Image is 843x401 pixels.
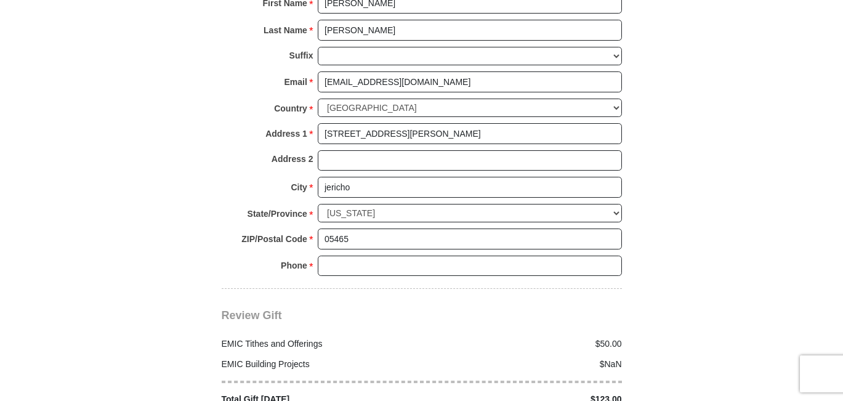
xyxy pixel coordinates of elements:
div: $50.00 [422,338,629,350]
strong: Phone [281,257,307,274]
div: EMIC Building Projects [215,358,422,371]
strong: Address 1 [265,125,307,142]
strong: Email [284,73,307,91]
strong: Suffix [289,47,313,64]
strong: Address 2 [272,150,313,168]
span: Review Gift [222,309,282,322]
strong: City [291,179,307,196]
strong: ZIP/Postal Code [241,230,307,248]
strong: State/Province [248,205,307,222]
div: $NaN [422,358,629,371]
strong: Country [274,100,307,117]
div: EMIC Tithes and Offerings [215,338,422,350]
strong: Last Name [264,22,307,39]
